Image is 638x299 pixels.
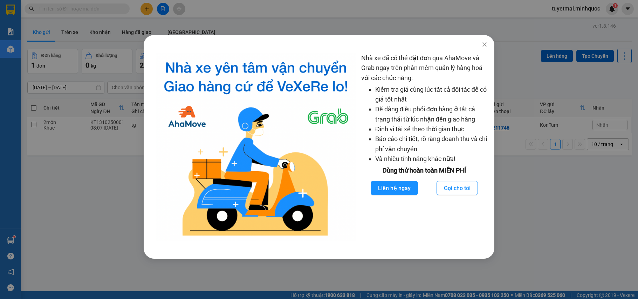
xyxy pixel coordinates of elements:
span: Gọi cho tôi [444,184,471,193]
div: Dùng thử hoàn toàn MIỄN PHÍ [361,166,488,175]
li: Định vị tài xế theo thời gian thực [375,124,488,134]
img: logo [156,53,356,241]
span: close [482,42,487,47]
li: Báo cáo chi tiết, rõ ràng doanh thu và chi phí vận chuyển [375,134,488,154]
button: Gọi cho tôi [437,181,478,195]
button: Close [475,35,494,55]
li: Kiểm tra giá cùng lúc tất cả đối tác để có giá tốt nhất [375,85,488,105]
li: Dễ dàng điều phối đơn hàng ở tất cả trạng thái từ lúc nhận đến giao hàng [375,104,488,124]
li: Và nhiều tính năng khác nữa! [375,154,488,164]
button: Liên hệ ngay [371,181,418,195]
span: Liên hệ ngay [378,184,411,193]
div: Nhà xe đã có thể đặt đơn qua AhaMove và Grab ngay trên phần mềm quản lý hàng hoá với các chức năng: [361,53,488,241]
